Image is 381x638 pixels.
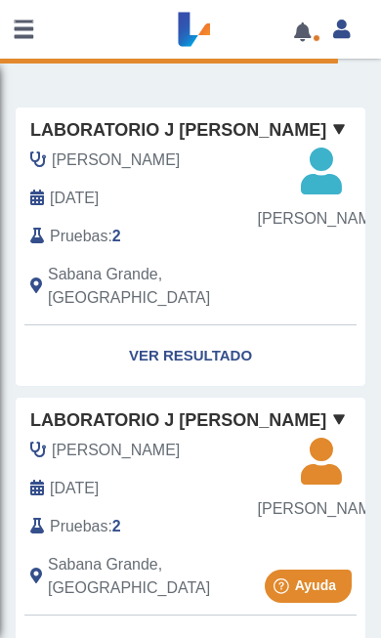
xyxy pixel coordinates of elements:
[48,263,292,310] span: Sabana Grande, PR
[16,225,307,248] div: :
[167,24,357,65] span: 10 años
[23,24,357,65] span: Obtenga resultados de hasta los últimos .
[112,228,121,244] b: 2
[30,117,326,144] span: Laboratorio J [PERSON_NAME]
[52,149,180,172] span: Baez Ayala, Edgardo
[50,225,107,248] span: Pruebas
[50,477,99,500] span: 2025-08-04
[112,518,121,534] b: 2
[50,187,99,210] span: 2025-10-06
[16,515,307,538] div: :
[30,407,326,434] span: Laboratorio J [PERSON_NAME]
[207,562,360,617] iframe: Help widget launcher
[52,439,180,462] span: Quinones Pina, Rosabel
[48,553,292,600] span: Sabana Grande, PR
[16,325,365,387] a: Ver Resultado
[50,515,107,538] span: Pruebas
